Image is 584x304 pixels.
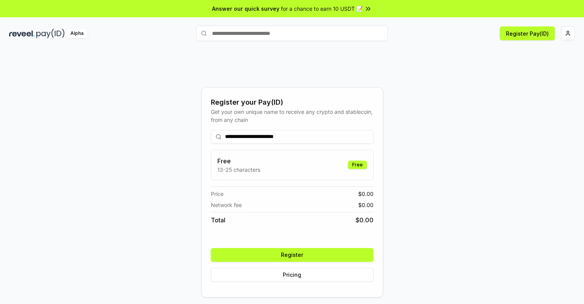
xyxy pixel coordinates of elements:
[211,248,374,262] button: Register
[66,29,88,38] div: Alpha
[281,5,363,13] span: for a chance to earn 10 USDT 📝
[217,156,260,166] h3: Free
[211,190,223,198] span: Price
[348,161,367,169] div: Free
[358,190,374,198] span: $ 0.00
[500,26,555,40] button: Register Pay(ID)
[211,108,374,124] div: Get your own unique name to receive any crypto and stablecoin, from any chain
[211,268,374,282] button: Pricing
[356,215,374,225] span: $ 0.00
[211,97,374,108] div: Register your Pay(ID)
[9,29,35,38] img: reveel_dark
[211,201,242,209] span: Network fee
[36,29,65,38] img: pay_id
[212,5,279,13] span: Answer our quick survey
[217,166,260,174] p: 13-25 characters
[211,215,225,225] span: Total
[358,201,374,209] span: $ 0.00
